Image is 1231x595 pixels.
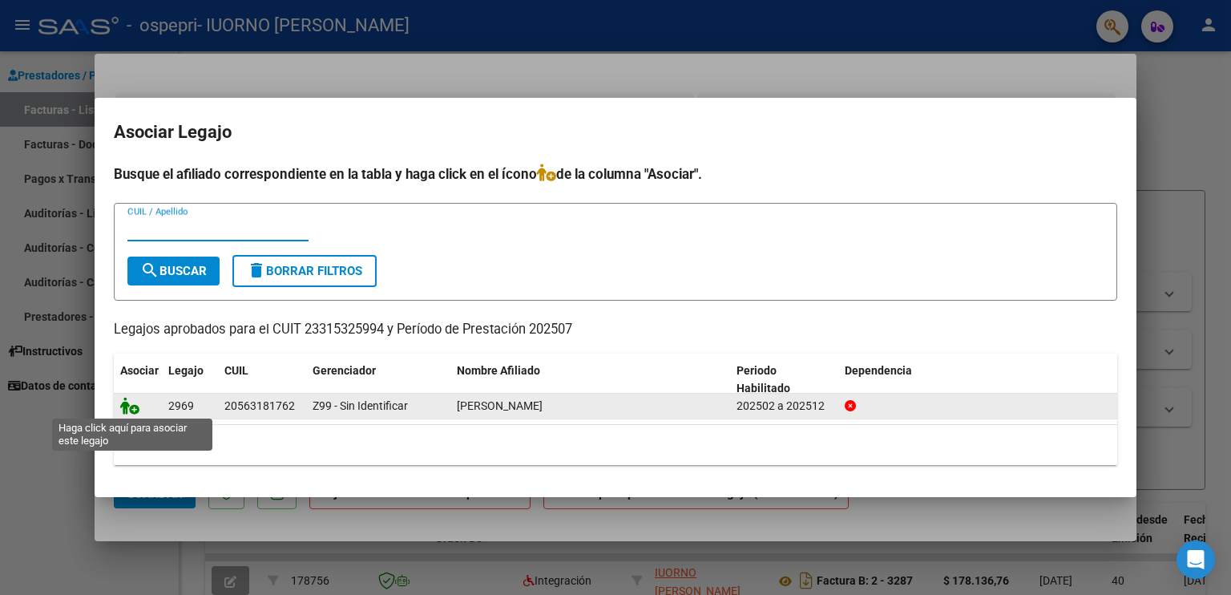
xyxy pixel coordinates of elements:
[114,425,1117,465] div: 1 registros
[457,364,540,377] span: Nombre Afiliado
[232,255,377,287] button: Borrar Filtros
[114,117,1117,148] h2: Asociar Legajo
[737,364,790,395] span: Periodo Habilitado
[114,354,162,407] datatable-header-cell: Asociar
[162,354,218,407] datatable-header-cell: Legajo
[224,397,295,415] div: 20563181762
[120,364,159,377] span: Asociar
[730,354,838,407] datatable-header-cell: Periodo Habilitado
[224,364,248,377] span: CUIL
[168,399,194,412] span: 2969
[218,354,306,407] datatable-header-cell: CUIL
[845,364,912,377] span: Dependencia
[838,354,1118,407] datatable-header-cell: Dependencia
[168,364,204,377] span: Legajo
[1177,540,1215,579] div: Open Intercom Messenger
[140,264,207,278] span: Buscar
[457,399,543,412] span: CORREA KUCHMA VALENTINO BENJAMIN
[313,399,408,412] span: Z99 - Sin Identificar
[140,261,159,280] mat-icon: search
[247,261,266,280] mat-icon: delete
[247,264,362,278] span: Borrar Filtros
[737,397,832,415] div: 202502 a 202512
[313,364,376,377] span: Gerenciador
[450,354,730,407] datatable-header-cell: Nombre Afiliado
[306,354,450,407] datatable-header-cell: Gerenciador
[114,320,1117,340] p: Legajos aprobados para el CUIT 23315325994 y Período de Prestación 202507
[114,164,1117,184] h4: Busque el afiliado correspondiente en la tabla y haga click en el ícono de la columna "Asociar".
[127,257,220,285] button: Buscar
